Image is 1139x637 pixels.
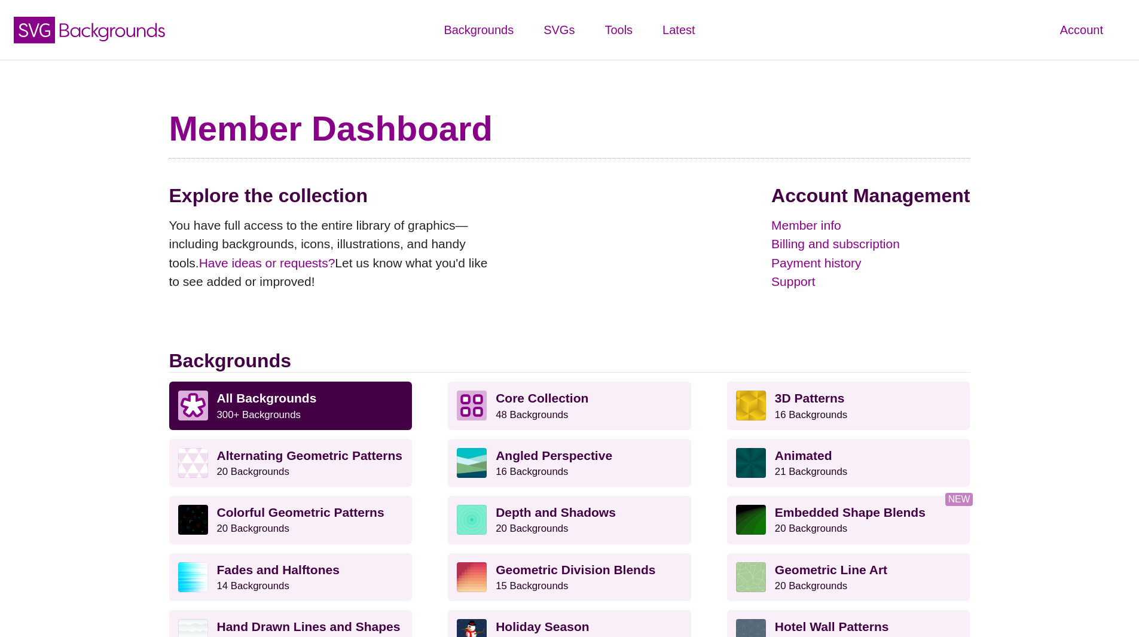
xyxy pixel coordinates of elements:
[736,505,766,535] img: green to black rings rippling away from corner
[448,496,691,544] a: Depth and Shadows20 Backgrounds
[775,505,926,519] strong: Embedded Shape Blends
[775,409,847,420] small: 16 Backgrounds
[775,580,847,592] small: 20 Backgrounds
[775,563,887,577] strong: Geometric Line Art
[727,496,970,544] a: Embedded Shape Blends20 Backgrounds
[496,466,568,477] small: 16 Backgrounds
[736,391,766,420] img: fancy golden cube pattern
[178,562,208,592] img: blue lights stretching horizontally over white
[217,505,384,519] strong: Colorful Geometric Patterns
[169,349,970,373] h2: Backgrounds
[429,12,529,48] a: Backgrounds
[217,409,301,420] small: 300+ Backgrounds
[775,620,889,633] strong: Hotel Wall Patterns
[448,382,691,429] a: Core Collection 48 Backgrounds
[169,496,413,544] a: Colorful Geometric Patterns20 Backgrounds
[727,439,970,487] a: Animated21 Backgrounds
[727,382,970,429] a: 3D Patterns16 Backgrounds
[217,620,401,633] strong: Hand Drawn Lines and Shapes
[457,448,487,478] img: abstract landscape with sky mountains and water
[736,562,766,592] img: geometric web of connecting lines
[217,523,289,534] small: 20 Backgrounds
[736,448,766,478] img: green rave light effect animated background
[217,580,289,592] small: 14 Backgrounds
[775,523,847,534] small: 20 Backgrounds
[178,448,208,478] img: light purple and white alternating triangle pattern
[771,254,970,273] a: Payment history
[496,580,568,592] small: 15 Backgrounds
[169,439,413,487] a: Alternating Geometric Patterns20 Backgrounds
[169,382,413,429] a: All Backgrounds 300+ Backgrounds
[457,562,487,592] img: red-to-yellow gradient large pixel grid
[771,234,970,254] a: Billing and subscription
[169,184,498,207] h2: Explore the collection
[771,216,970,235] a: Member info
[775,391,845,405] strong: 3D Patterns
[496,523,568,534] small: 20 Backgrounds
[217,563,340,577] strong: Fades and Halftones
[496,620,589,633] strong: Holiday Season
[496,449,612,462] strong: Angled Perspective
[496,391,588,405] strong: Core Collection
[496,409,568,420] small: 48 Backgrounds
[217,466,289,477] small: 20 Backgrounds
[217,391,317,405] strong: All Backgrounds
[1045,12,1118,48] a: Account
[169,553,413,601] a: Fades and Halftones14 Backgrounds
[529,12,590,48] a: SVGs
[169,216,498,291] p: You have full access to the entire library of graphics—including backgrounds, icons, illustration...
[496,505,616,519] strong: Depth and Shadows
[771,272,970,291] a: Support
[775,449,832,462] strong: Animated
[199,256,335,270] a: Have ideas or requests?
[169,108,970,150] h1: Member Dashboard
[448,439,691,487] a: Angled Perspective16 Backgrounds
[590,12,648,48] a: Tools
[457,505,487,535] img: green layered rings within rings
[448,553,691,601] a: Geometric Division Blends15 Backgrounds
[217,449,402,462] strong: Alternating Geometric Patterns
[775,466,847,477] small: 21 Backgrounds
[771,184,970,207] h2: Account Management
[178,505,208,535] img: a rainbow pattern of outlined geometric shapes
[496,563,655,577] strong: Geometric Division Blends
[648,12,710,48] a: Latest
[727,553,970,601] a: Geometric Line Art20 Backgrounds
